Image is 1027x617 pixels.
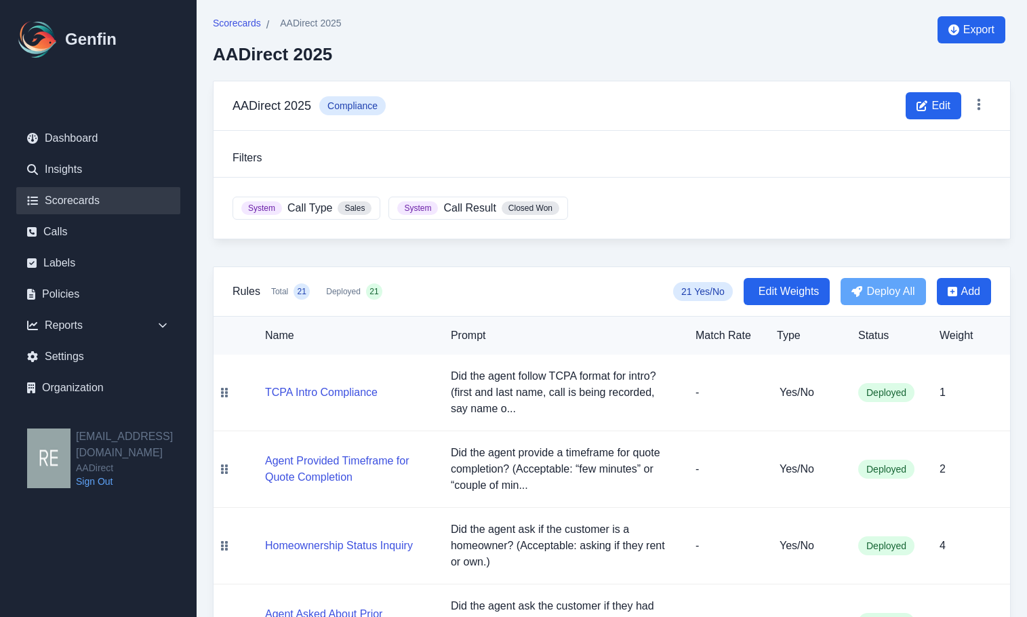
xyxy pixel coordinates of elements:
th: Name [235,317,440,355]
p: Did the agent ask if the customer is a homeowner? (Acceptable: asking if they rent or own.) [451,521,674,570]
button: Edit Weights [744,278,830,305]
h3: Filters [233,150,991,166]
p: - [696,538,755,554]
span: 21 [298,286,306,297]
p: - [696,461,755,477]
a: Calls [16,218,180,245]
span: System [397,201,438,215]
th: Match Rate [685,317,766,355]
a: Dashboard [16,125,180,152]
span: System [241,201,282,215]
a: Scorecards [213,16,261,33]
a: Scorecards [16,187,180,214]
span: Edit [931,98,950,114]
h2: AADirect 2025 [213,44,342,64]
h1: Genfin [65,28,117,50]
span: Deployed [858,460,914,479]
h5: Yes/No [780,538,837,554]
th: Weight [929,317,1010,355]
h5: Yes/No [780,461,837,477]
p: - [696,384,755,401]
img: resqueda@aadirect.com [27,429,71,488]
span: / [266,17,269,33]
span: Compliance [319,96,386,115]
a: Sign Out [76,475,197,488]
button: TCPA Intro Compliance [265,384,378,401]
button: Add [937,278,991,305]
p: Did the agent follow TCPA format for intro? (first and last name, call is being recorded, say nam... [451,368,674,417]
span: Total [271,286,288,297]
h3: AADirect 2025 [233,96,311,115]
button: Homeownership Status Inquiry [265,538,413,554]
span: Deployed [858,383,914,402]
button: Agent Provided Timeframe for Quote Completion [265,453,429,485]
p: Did the agent provide a timeframe for quote completion? (Acceptable: “few minutes” or “couple of ... [451,445,674,494]
span: Closed Won [502,201,559,215]
a: Policies [16,281,180,308]
img: Logo [16,18,60,61]
a: Homeownership Status Inquiry [265,540,413,551]
span: Scorecards [213,16,261,30]
span: 4 [940,540,946,551]
a: Agent Provided Timeframe for Quote Completion [265,471,429,483]
a: Labels [16,250,180,277]
span: 2 [940,463,946,475]
a: Insights [16,156,180,183]
th: Status [847,317,929,355]
span: 1 [940,386,946,398]
h5: Yes/No [780,384,837,401]
a: TCPA Intro Compliance [265,386,378,398]
span: Call Result [443,200,496,216]
span: Deploy All [866,283,914,300]
a: Organization [16,374,180,401]
h2: [EMAIL_ADDRESS][DOMAIN_NAME] [76,429,197,461]
span: Deployed [858,536,914,555]
div: Reports [16,312,180,339]
span: Edit Weights [759,283,820,300]
button: Deploy All [841,278,925,305]
th: Prompt [440,317,685,355]
span: 21 [369,286,378,297]
button: Export [938,16,1005,43]
span: Export [963,22,994,38]
th: Type [766,317,847,355]
span: Sales [338,201,371,215]
a: Settings [16,343,180,370]
span: 21 Yes/No [673,282,733,301]
h3: Rules [233,283,260,300]
span: Add [961,283,980,300]
span: Deployed [326,286,361,297]
span: Call Type [287,200,332,216]
span: AADirect [76,461,197,475]
span: AADirect 2025 [280,16,341,30]
button: Edit [906,92,961,119]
